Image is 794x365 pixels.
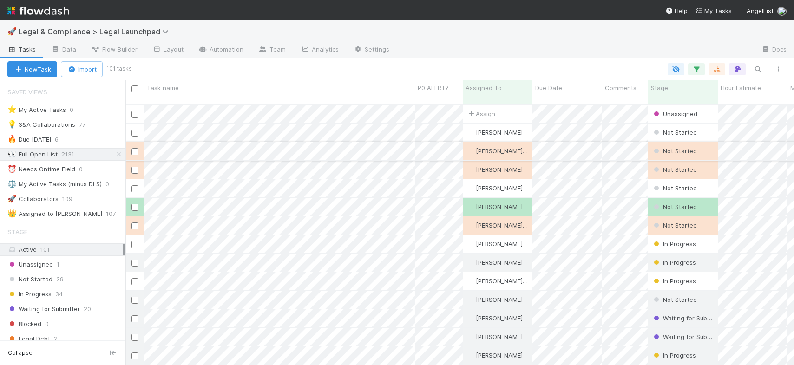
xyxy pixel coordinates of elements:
[19,27,173,36] span: Legal & Compliance > Legal Launchpad
[652,109,697,118] div: Unassigned
[84,43,145,58] a: Flow Builder
[652,313,713,323] div: Waiting for Submitter
[467,222,474,229] img: avatar_4038989c-07b2-403a-8eae-aaaab2974011.png
[56,274,64,285] span: 39
[131,352,138,359] input: Toggle Row Selected
[466,183,523,193] div: [PERSON_NAME]
[62,193,82,205] span: 109
[131,297,138,304] input: Toggle Row Selected
[7,163,75,175] div: Needs Ontime Field
[652,183,697,193] div: Not Started
[79,163,92,175] span: 0
[476,333,523,340] span: [PERSON_NAME]
[466,351,523,360] div: [PERSON_NAME]
[652,129,697,136] span: Not Started
[7,180,17,188] span: ⚖️
[466,221,528,230] div: [PERSON_NAME] Bridge
[8,349,33,357] span: Collapse
[7,61,57,77] button: NewTask
[467,129,474,136] img: avatar_b5be9b1b-4537-4870-b8e7-50cc2287641b.png
[7,83,47,101] span: Saved Views
[7,150,17,158] span: 👀
[105,178,118,190] span: 0
[652,202,697,211] div: Not Started
[652,259,696,266] span: In Progress
[476,259,523,266] span: [PERSON_NAME]
[79,119,95,130] span: 77
[476,352,523,359] span: [PERSON_NAME]
[61,149,84,160] span: 2131
[466,258,523,267] div: [PERSON_NAME]
[7,45,36,54] span: Tasks
[652,147,697,155] span: Not Started
[7,274,52,285] span: Not Started
[131,204,138,211] input: Toggle Row Selected
[7,149,58,160] div: Full Open List
[466,295,523,304] div: [PERSON_NAME]
[652,146,697,156] div: Not Started
[7,104,66,116] div: My Active Tasks
[665,6,688,15] div: Help
[70,104,83,116] span: 0
[652,296,697,303] span: Not Started
[61,61,103,77] button: Import
[467,147,474,155] img: avatar_4038989c-07b2-403a-8eae-aaaab2974011.png
[695,6,732,15] a: My Tasks
[652,295,697,304] div: Not Started
[721,83,761,92] span: Hour Estimate
[191,43,251,58] a: Automation
[7,195,17,202] span: 🚀
[7,135,17,143] span: 🔥
[147,83,179,92] span: Task name
[131,315,138,322] input: Toggle Row Selected
[106,208,125,220] span: 107
[7,209,17,217] span: 👑
[652,221,697,230] div: Not Started
[476,240,523,248] span: [PERSON_NAME]
[55,134,68,145] span: 6
[466,239,523,248] div: [PERSON_NAME]
[652,276,696,286] div: In Progress
[652,258,696,267] div: In Progress
[747,7,774,14] span: AngelList
[754,43,794,58] a: Docs
[652,314,724,322] span: Waiting for Submitter
[131,111,138,118] input: Toggle Row Selected
[466,146,528,156] div: [PERSON_NAME] Bridge
[7,119,75,130] div: S&A Collaborations
[476,129,523,136] span: [PERSON_NAME]
[91,45,138,54] span: Flow Builder
[7,105,17,113] span: ⭐
[652,333,724,340] span: Waiting for Submitter
[40,246,50,253] span: 101
[652,222,697,229] span: Not Started
[131,334,138,341] input: Toggle Row Selected
[466,332,523,341] div: [PERSON_NAME]
[145,43,191,58] a: Layout
[131,167,138,174] input: Toggle Row Selected
[652,277,696,285] span: In Progress
[7,27,17,35] span: 🚀
[131,278,138,285] input: Toggle Row Selected
[7,259,53,270] span: Unassigned
[467,333,474,340] img: avatar_b5be9b1b-4537-4870-b8e7-50cc2287641b.png
[467,203,474,210] img: avatar_ba76ddef-3fd0-4be4-9bc3-126ad567fcd5.png
[7,178,102,190] div: My Active Tasks (minus DLS)
[476,203,523,210] span: [PERSON_NAME]
[466,109,495,118] span: Assign
[131,130,138,137] input: Toggle Row Selected
[131,185,138,192] input: Toggle Row Selected
[467,277,474,285] img: avatar_4038989c-07b2-403a-8eae-aaaab2974011.png
[467,184,474,192] img: avatar_b5be9b1b-4537-4870-b8e7-50cc2287641b.png
[476,277,543,285] span: [PERSON_NAME] Bridge
[293,43,346,58] a: Analytics
[652,166,697,173] span: Not Started
[652,128,697,137] div: Not Started
[466,83,502,92] span: Assigned To
[467,166,474,173] img: avatar_b5be9b1b-4537-4870-b8e7-50cc2287641b.png
[777,7,787,16] img: avatar_6811aa62-070e-4b0a-ab85-15874fb457a1.png
[131,148,138,155] input: Toggle Row Selected
[652,240,696,248] span: In Progress
[251,43,293,58] a: Team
